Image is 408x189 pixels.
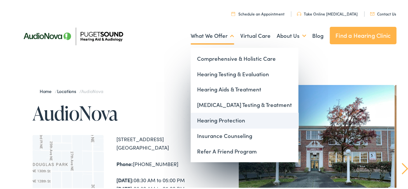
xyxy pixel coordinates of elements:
a: Insurance Counseling [191,127,298,143]
a: Hearing Protection [191,112,298,127]
a: Contact Us [370,10,396,16]
a: Hearing Testing & Evaluation [191,66,298,81]
a: Next [402,162,408,173]
a: Find a Hearing Clinic [330,26,396,43]
strong: Phone: [116,159,133,166]
strong: [DATE]: [116,175,134,183]
a: About Us [277,23,306,47]
a: Virtual Care [240,23,271,47]
img: utility icon [297,11,301,15]
div: [PHONE_NUMBER] [116,159,206,167]
div: [STREET_ADDRESS] [GEOGRAPHIC_DATA] [116,134,206,151]
a: [MEDICAL_DATA] Testing & Treatment [191,96,298,112]
a: Hearing Aids & Treatment [191,81,298,96]
a: Home [40,87,55,93]
a: Schedule an Appointment [231,10,284,16]
a: Locations [57,87,79,93]
a: Blog [312,23,323,47]
a: Comprehensive & Holistic Care [191,50,298,66]
a: Take Online [MEDICAL_DATA] [297,10,358,16]
span: / / [40,87,103,93]
img: utility icon [370,11,374,15]
a: What We Offer [191,23,234,47]
span: AudioNova [81,87,103,93]
img: utility icon [231,11,235,15]
a: Refer A Friend Program [191,143,298,158]
h1: AudioNova [33,101,206,123]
